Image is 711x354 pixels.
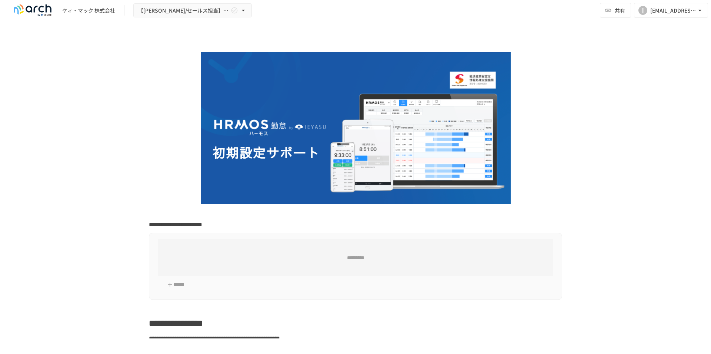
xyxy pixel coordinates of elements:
img: logo-default@2x-9cf2c760.svg [9,4,56,16]
div: ケィ・マック 株式会社 [62,7,115,14]
button: 【[PERSON_NAME]/セールス担当】ケィ・マック株式会社 様_初期設定サポート [133,3,252,18]
div: I [638,6,647,15]
button: I[EMAIL_ADDRESS][DOMAIN_NAME] [634,3,708,18]
span: 【[PERSON_NAME]/セールス担当】ケィ・マック株式会社 様_初期設定サポート [138,6,229,15]
button: 共有 [600,3,631,18]
img: GdztLVQAPnGLORo409ZpmnRQckwtTrMz8aHIKJZF2AQ [201,52,511,204]
div: [EMAIL_ADDRESS][DOMAIN_NAME] [650,6,696,15]
span: 共有 [615,6,625,14]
